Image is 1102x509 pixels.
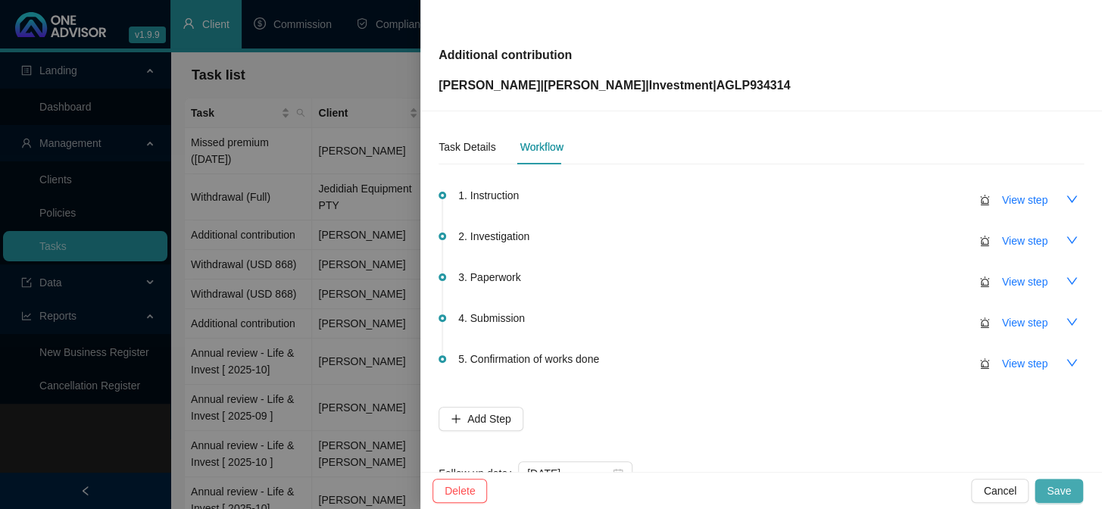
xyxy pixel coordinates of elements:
span: 3. Paperwork [458,269,520,286]
p: Additional contribution [439,46,790,64]
label: Follow up date [439,461,518,486]
button: View step [990,351,1060,376]
span: alert [979,276,990,287]
span: 4. Submission [458,310,525,326]
span: 5. Confirmation of works done [458,351,599,367]
p: [PERSON_NAME] | | | AGLP934314 [439,77,790,95]
span: alert [979,358,990,369]
button: Cancel [971,479,1029,503]
div: Workflow [520,139,563,155]
button: View step [990,188,1060,212]
input: Select date [527,465,610,482]
span: 1. Instruction [458,187,519,204]
div: Task Details [439,139,495,155]
button: Delete [432,479,487,503]
button: Add Step [439,407,523,431]
span: alert [979,236,990,246]
span: View step [1002,314,1047,331]
button: View step [990,311,1060,335]
span: down [1066,316,1078,328]
span: View step [1002,233,1047,249]
span: View step [1002,355,1047,372]
span: View step [1002,192,1047,208]
span: Delete [445,482,475,499]
span: Add Step [467,411,511,427]
span: Save [1047,482,1071,499]
span: Cancel [983,482,1016,499]
span: [PERSON_NAME] [544,79,645,92]
span: plus [451,414,461,424]
button: Save [1035,479,1083,503]
span: down [1066,193,1078,205]
span: 2. Investigation [458,228,529,245]
span: alert [979,195,990,205]
span: down [1066,275,1078,287]
button: View step [990,270,1060,294]
span: Investment [648,79,712,92]
button: View step [990,229,1060,253]
span: down [1066,234,1078,246]
span: alert [979,317,990,328]
span: View step [1002,273,1047,290]
span: down [1066,357,1078,369]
